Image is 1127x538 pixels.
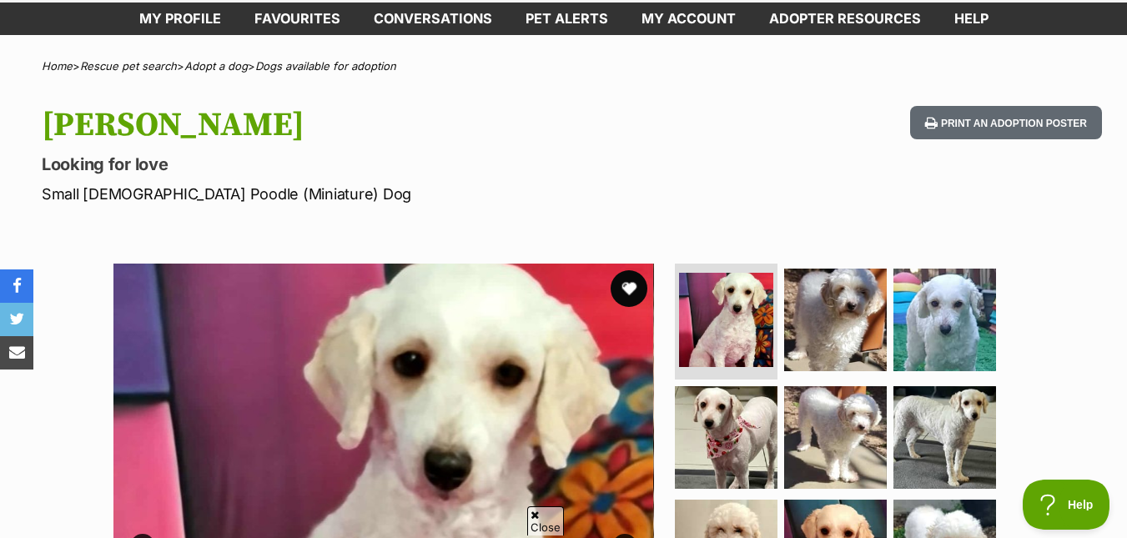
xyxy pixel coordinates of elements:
a: My account [625,3,752,35]
a: Pet alerts [509,3,625,35]
img: Photo of Ali [675,386,777,489]
img: Photo of Ali [893,269,996,371]
iframe: Help Scout Beacon - Open [1023,480,1110,530]
a: Help [938,3,1005,35]
a: Adopter resources [752,3,938,35]
p: Looking for love [42,153,688,176]
a: Home [42,59,73,73]
img: Photo of Ali [784,386,887,489]
p: Small [DEMOGRAPHIC_DATA] Poodle (Miniature) Dog [42,183,688,205]
button: favourite [611,270,647,307]
img: Photo of Ali [679,273,773,367]
img: Photo of Ali [893,386,996,489]
span: Close [527,506,564,535]
a: Dogs available for adoption [255,59,396,73]
a: Rescue pet search [80,59,177,73]
a: conversations [357,3,509,35]
button: Print an adoption poster [910,106,1102,140]
img: Photo of Ali [784,269,887,371]
h1: [PERSON_NAME] [42,106,688,144]
a: Adopt a dog [184,59,248,73]
a: My profile [123,3,238,35]
a: Favourites [238,3,357,35]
